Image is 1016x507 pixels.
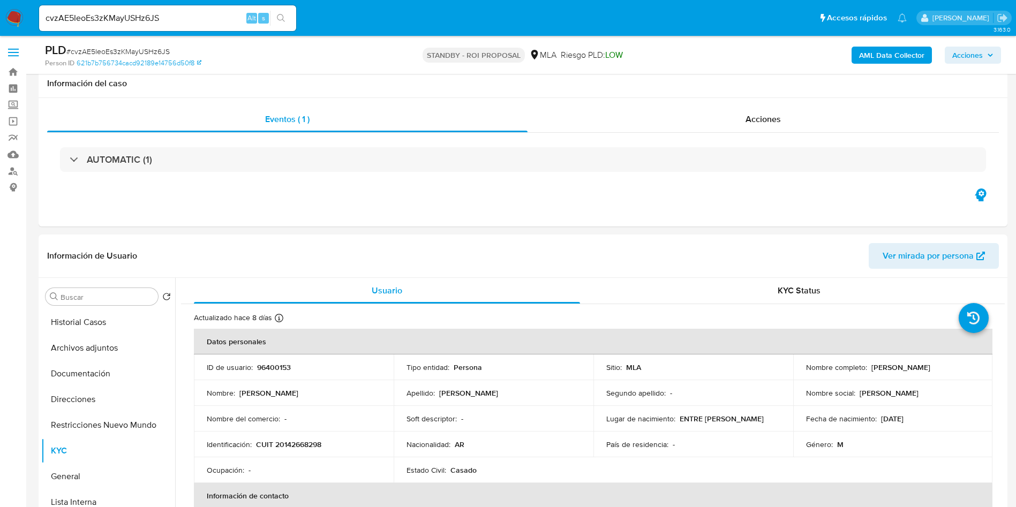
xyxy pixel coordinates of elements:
button: Buscar [50,292,58,301]
button: Archivos adjuntos [41,335,175,361]
p: Segundo apellido : [606,388,666,398]
button: KYC [41,438,175,464]
button: General [41,464,175,489]
button: search-icon [270,11,292,26]
p: nicolas.duclosson@mercadolibre.com [932,13,993,23]
p: - [673,440,675,449]
p: Persona [454,362,482,372]
p: Ocupación : [207,465,244,475]
p: - [284,414,287,423]
p: ENTRE [PERSON_NAME] [680,414,764,423]
p: País de residencia : [606,440,668,449]
p: ID de usuario : [207,362,253,372]
p: Nombre social : [806,388,855,398]
p: AR [455,440,464,449]
p: [DATE] [881,414,904,423]
p: - [461,414,463,423]
a: Salir [997,12,1008,24]
span: Eventos ( 1 ) [265,113,310,125]
span: Accesos rápidos [827,12,887,24]
p: [PERSON_NAME] [439,388,498,398]
b: PLD [45,41,66,58]
p: Estado Civil : [407,465,446,475]
button: Restricciones Nuevo Mundo [41,412,175,438]
h1: Información de Usuario [47,251,137,261]
span: KYC Status [778,284,821,297]
p: Género : [806,440,833,449]
p: Nacionalidad : [407,440,450,449]
div: MLA [529,49,556,61]
p: Lugar de nacimiento : [606,414,675,423]
button: Historial Casos [41,309,175,335]
p: Actualizado hace 8 días [194,313,272,323]
p: CUIT 20142668298 [256,440,321,449]
input: Buscar [61,292,154,302]
span: Alt [247,13,256,23]
p: Soft descriptor : [407,414,457,423]
p: Casado [450,465,477,475]
button: Acciones [945,47,1001,64]
p: - [670,388,672,398]
button: AML Data Collector [852,47,932,64]
span: s [262,13,265,23]
b: Person ID [45,58,74,68]
button: Documentación [41,361,175,387]
h3: AUTOMATIC (1) [87,154,152,165]
p: Apellido : [407,388,435,398]
span: # cvzAE5IeoEs3zKMayUSHz6JS [66,46,170,57]
input: Buscar usuario o caso... [39,11,296,25]
p: [PERSON_NAME] [239,388,298,398]
p: Nombre completo : [806,362,867,372]
p: [PERSON_NAME] [860,388,919,398]
p: Tipo entidad : [407,362,449,372]
span: LOW [605,49,623,61]
div: AUTOMATIC (1) [60,147,986,172]
h1: Información del caso [47,78,999,89]
p: Identificación : [207,440,252,449]
button: Direcciones [41,387,175,412]
p: M [837,440,844,449]
p: Nombre del comercio : [207,414,280,423]
b: AML Data Collector [859,47,924,64]
p: Fecha de nacimiento : [806,414,877,423]
th: Datos personales [194,329,992,354]
p: 96400153 [257,362,291,372]
button: Volver al orden por defecto [162,292,171,304]
button: Ver mirada por persona [869,243,999,269]
p: MLA [626,362,641,372]
p: [PERSON_NAME] [871,362,930,372]
p: Nombre : [207,388,235,398]
span: Usuario [372,284,402,297]
p: - [249,465,251,475]
p: Sitio : [606,362,622,372]
span: Ver mirada por persona [883,243,974,269]
span: Acciones [952,47,983,64]
a: 621b7b756734cacd92189e14756d50f8 [77,58,201,68]
span: Riesgo PLD: [561,49,623,61]
a: Notificaciones [898,13,907,22]
span: Acciones [746,113,781,125]
p: STANDBY - ROI PROPOSAL [423,48,525,63]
